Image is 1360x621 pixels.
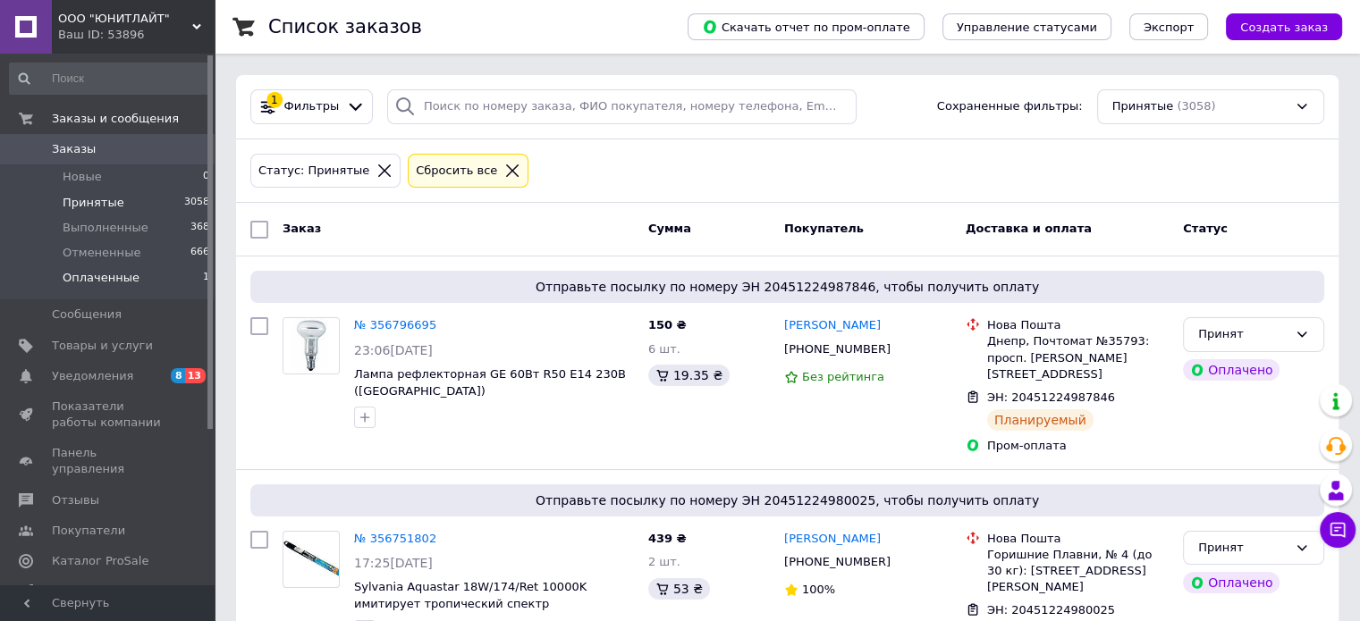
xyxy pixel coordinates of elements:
[190,220,209,236] span: 368
[648,578,710,600] div: 53 ₴
[648,555,680,568] span: 2 шт.
[987,547,1169,596] div: Горишние Плавни, № 4 (до 30 кг): [STREET_ADDRESS][PERSON_NAME]
[942,13,1111,40] button: Управление статусами
[354,580,587,610] a: Sylvania Aquastar 18W/174/Ret 10000K имитирует тропический спектр
[1183,572,1280,593] div: Оплачено
[354,343,433,357] span: 23:06[DATE]
[52,583,118,600] span: Аналитика
[648,318,687,331] span: 150 ₴
[354,318,436,331] a: № 356796695
[702,19,910,35] span: Скачать отчет по пром-оплате
[784,555,891,568] span: [PHONE_NUMBER]
[648,342,680,356] span: 6 шт.
[784,317,881,334] a: [PERSON_NAME]
[283,531,340,588] a: Фото товару
[63,220,148,236] span: Выполненные
[52,306,122,323] span: Сообщения
[58,27,215,43] div: Ваш ID: 53896
[52,111,179,127] span: Заказы и сообщения
[354,532,436,545] a: № 356751802
[987,333,1169,382] div: Днепр, Почтомат №35793: просп. [PERSON_NAME][STREET_ADDRESS]
[184,195,209,211] span: 3058
[63,195,124,211] span: Принятые
[1198,325,1288,344] div: Принят
[52,492,99,508] span: Отзывы
[52,368,133,384] span: Уведомления
[987,409,1094,431] div: Планируемый
[987,317,1169,333] div: Нова Пошта
[1112,98,1174,115] span: Принятые
[203,169,209,185] span: 0
[1240,21,1328,34] span: Создать заказ
[1208,20,1342,33] a: Создать заказ
[354,556,433,570] span: 17:25[DATE]
[185,368,206,383] span: 13
[987,603,1115,617] span: ЭН: 20451224980025
[648,365,730,386] div: 19.35 ₴
[52,338,153,354] span: Товары и услуги
[937,98,1083,115] span: Сохраненные фильтры:
[255,162,373,180] div: Статус: Принятые
[1198,539,1288,558] div: Принят
[52,141,96,157] span: Заказы
[987,390,1115,404] span: ЭН: 20451224987846
[648,532,687,545] span: 439 ₴
[987,531,1169,547] div: Нова Пошта
[1144,21,1194,34] span: Экспорт
[63,245,140,261] span: Отмененные
[784,342,891,356] span: [PHONE_NUMBER]
[258,278,1317,296] span: Отправьте посылку по номеру ЭН 20451224987846, чтобы получить оплату
[52,399,165,431] span: Показатели работы компании
[284,98,340,115] span: Фильтры
[190,245,209,261] span: 666
[802,583,835,596] span: 100%
[52,553,148,569] span: Каталог ProSale
[258,491,1317,509] span: Отправьте посылку по номеру ЭН 20451224980025, чтобы получить оплату
[354,367,626,398] a: Лампа рефлекторная GE 60Вт R50 E14 230В ([GEOGRAPHIC_DATA])
[203,270,209,286] span: 1
[52,523,125,539] span: Покупатели
[1183,359,1280,381] div: Оплачено
[957,21,1097,34] span: Управление статусами
[966,222,1092,235] span: Доставка и оплата
[1320,512,1356,548] button: Чат с покупателем
[52,445,165,477] span: Панель управления
[648,222,691,235] span: Сумма
[266,92,283,108] div: 1
[1226,13,1342,40] button: Создать заказ
[1129,13,1208,40] button: Экспорт
[63,169,102,185] span: Новые
[784,531,881,548] a: [PERSON_NAME]
[9,63,211,95] input: Поиск
[283,541,339,578] img: Фото товару
[784,222,864,235] span: Покупатель
[171,368,185,383] span: 8
[268,16,422,38] h1: Список заказов
[987,438,1169,454] div: Пром-оплата
[802,370,884,383] span: Без рейтинга
[387,89,857,124] input: Поиск по номеру заказа, ФИО покупателя, номеру телефона, Email, номеру накладной
[1177,99,1215,113] span: (3058)
[283,222,321,235] span: Заказ
[1183,222,1228,235] span: Статус
[412,162,501,180] div: Сбросить все
[688,13,925,40] button: Скачать отчет по пром-оплате
[283,317,340,374] a: Фото товару
[63,270,139,286] span: Оплаченные
[283,318,339,373] img: Фото товару
[58,11,192,27] span: ООО "ЮНИТЛАЙТ"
